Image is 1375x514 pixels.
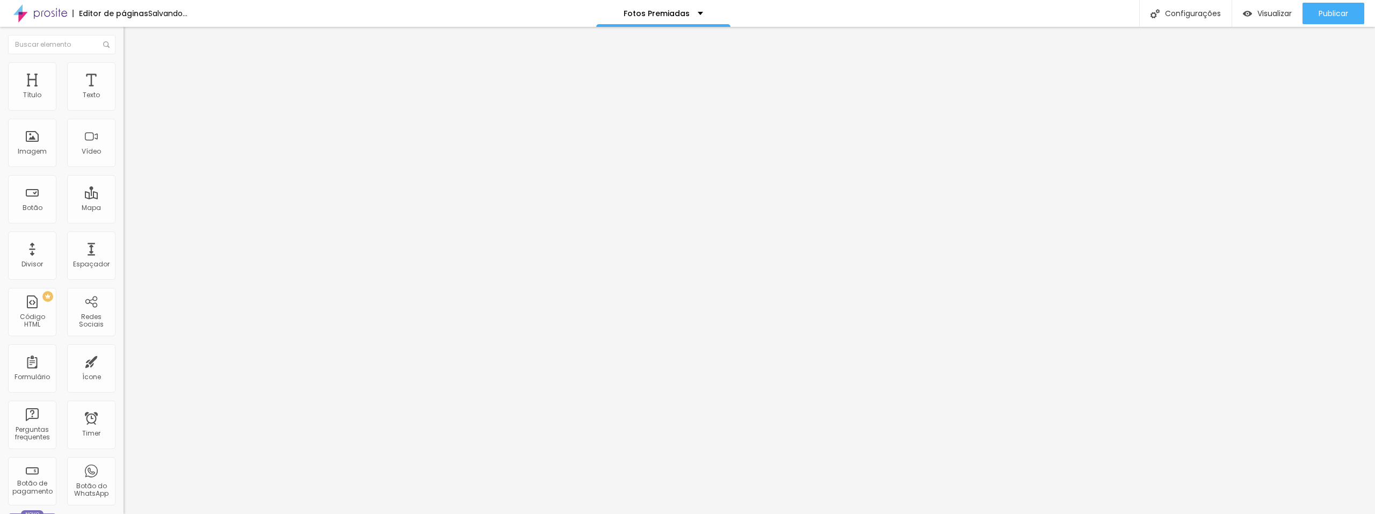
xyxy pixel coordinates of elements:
div: Ícone [82,373,101,381]
div: Código HTML [11,313,53,329]
div: Editor de páginas [73,10,148,17]
div: Espaçador [73,260,110,268]
div: Timer [82,430,100,437]
span: Publicar [1319,9,1348,18]
div: Título [23,91,41,99]
div: Botão [23,204,42,212]
div: Mapa [82,204,101,212]
iframe: Editor [124,27,1375,514]
div: Vídeo [82,148,101,155]
div: Botão do WhatsApp [70,482,112,498]
div: Divisor [21,260,43,268]
span: Visualizar [1257,9,1292,18]
img: Icone [1150,9,1160,18]
div: Redes Sociais [70,313,112,329]
img: view-1.svg [1243,9,1252,18]
p: Fotos Premiadas [624,10,690,17]
div: Salvando... [148,10,187,17]
button: Publicar [1302,3,1364,24]
input: Buscar elemento [8,35,115,54]
div: Texto [83,91,100,99]
div: Botão de pagamento [11,480,53,495]
div: Perguntas frequentes [11,426,53,441]
button: Visualizar [1232,3,1302,24]
div: Formulário [15,373,50,381]
img: Icone [103,41,110,48]
div: Imagem [18,148,47,155]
